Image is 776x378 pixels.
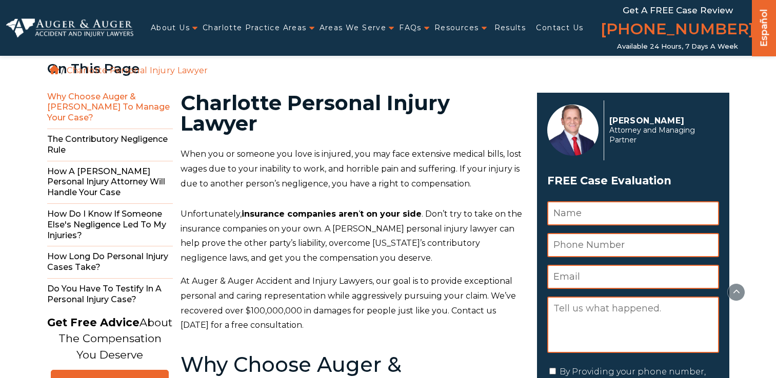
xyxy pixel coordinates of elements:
[64,66,211,75] li: Charlotte Personal Injury Lawyer
[47,129,173,161] span: The Contributory Negligence Rule
[181,147,525,191] p: When you or someone you love is injured, you may face extensive medical bills, lost wages due to ...
[547,233,719,257] input: Phone Number
[47,204,173,246] span: How do I Know if Someone Else's Negligence Led to My Injuries?
[617,43,738,51] span: Available 24 Hours, 7 Days a Week
[181,93,525,134] h1: Charlotte Personal Injury Lawyer
[203,17,307,38] a: Charlotte Practice Areas
[547,201,719,225] input: Name
[536,17,583,38] a: Contact Us
[6,18,133,38] img: Auger & Auger Accident and Injury Lawyers Logo
[399,17,422,38] a: FAQs
[360,209,422,219] strong: t on your side
[50,65,59,74] a: Home
[181,207,525,266] p: Unfortunately, ‘ . Don’t try to take on the insurance companies on your own. A [PERSON_NAME] pers...
[181,274,525,333] p: At Auger & Auger Accident and Injury Lawyers, our goal is to provide exceptional personal and car...
[320,17,387,38] a: Areas We Serve
[434,17,479,38] a: Resources
[47,279,173,310] span: Do You Have to Testify in a Personal Injury Case?
[47,161,173,204] span: How a [PERSON_NAME] Personal Injury Attorney Will Handle Your Case
[47,316,140,329] strong: Get Free Advice
[547,104,599,156] img: Herbert Auger
[242,209,359,219] strong: insurance companies aren
[47,314,172,363] p: About The Compensation You Deserve
[623,5,733,15] span: Get a FREE Case Review
[609,125,713,145] span: Attorney and Managing Partner
[151,17,190,38] a: About Us
[727,283,745,301] button: scroll to up
[47,246,173,279] span: How Long do Personal Injury Cases Take?
[601,18,754,43] a: [PHONE_NUMBER]
[547,171,719,191] h3: FREE Case Evaluation
[547,265,719,289] input: Email
[609,116,713,125] p: [PERSON_NAME]
[47,87,173,129] span: Why Choose Auger & [PERSON_NAME] to Manage Your Case?
[494,17,526,38] a: Results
